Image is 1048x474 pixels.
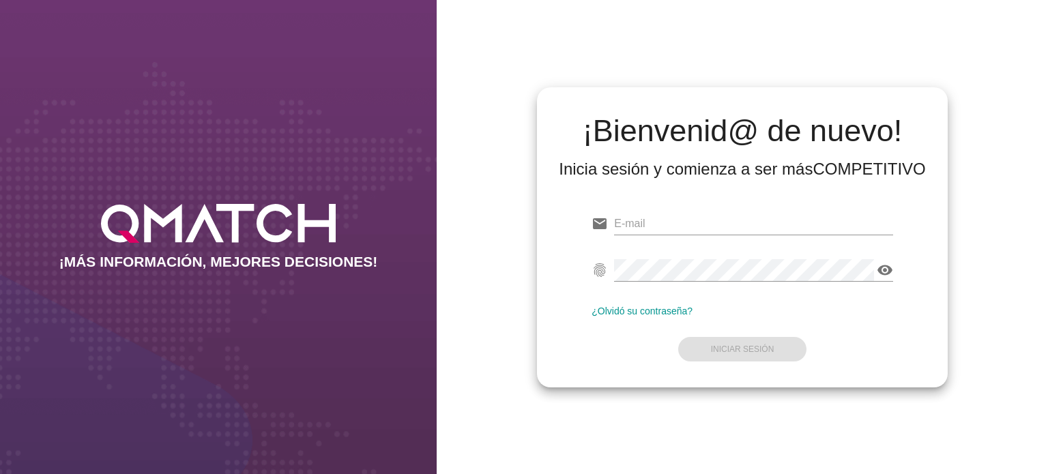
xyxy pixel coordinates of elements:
input: E-mail [614,213,893,235]
i: visibility [877,262,893,278]
i: email [592,216,608,232]
h2: ¡MÁS INFORMACIÓN, MEJORES DECISIONES! [59,254,378,270]
i: fingerprint [592,262,608,278]
strong: COMPETITIVO [813,160,925,178]
div: Inicia sesión y comienza a ser más [559,158,926,180]
a: ¿Olvidó su contraseña? [592,306,693,316]
h2: ¡Bienvenid@ de nuevo! [559,115,926,147]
